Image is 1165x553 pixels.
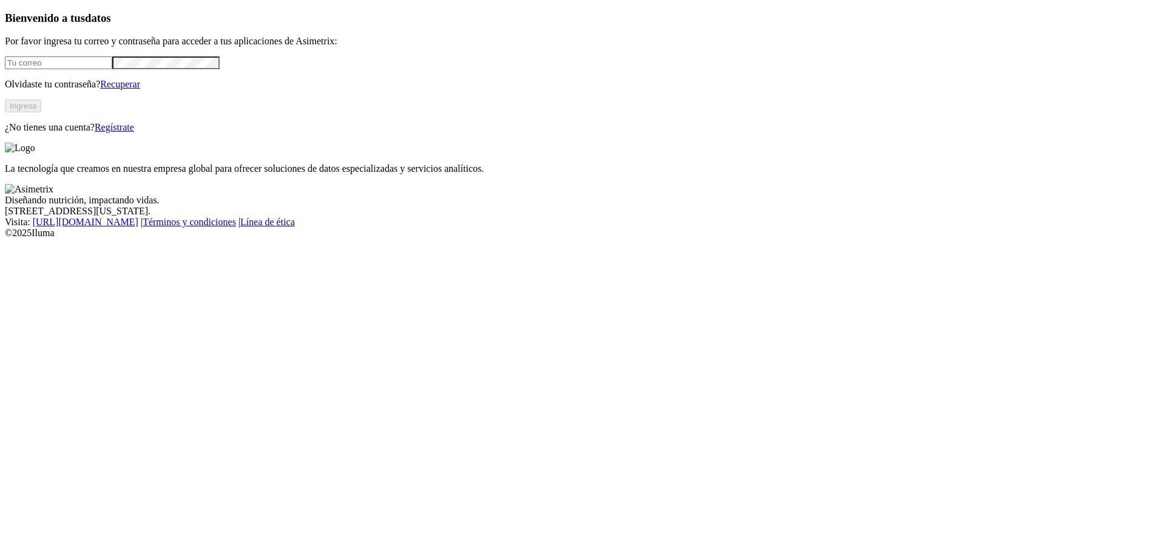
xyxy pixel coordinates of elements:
p: Por favor ingresa tu correo y contraseña para acceder a tus aplicaciones de Asimetrix: [5,36,1160,47]
div: © 2025 Iluma [5,228,1160,239]
p: La tecnología que creamos en nuestra empresa global para ofrecer soluciones de datos especializad... [5,163,1160,174]
button: Ingresa [5,100,41,112]
span: datos [85,12,111,24]
a: [URL][DOMAIN_NAME] [33,217,138,227]
a: Términos y condiciones [143,217,236,227]
div: Diseñando nutrición, impactando vidas. [5,195,1160,206]
img: Asimetrix [5,184,53,195]
a: Recuperar [100,79,140,89]
img: Logo [5,143,35,154]
p: ¿No tienes una cuenta? [5,122,1160,133]
div: [STREET_ADDRESS][US_STATE]. [5,206,1160,217]
input: Tu correo [5,56,112,69]
div: Visita : | | [5,217,1160,228]
a: Regístrate [95,122,134,132]
a: Línea de ética [240,217,295,227]
h3: Bienvenido a tus [5,12,1160,25]
p: Olvidaste tu contraseña? [5,79,1160,90]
